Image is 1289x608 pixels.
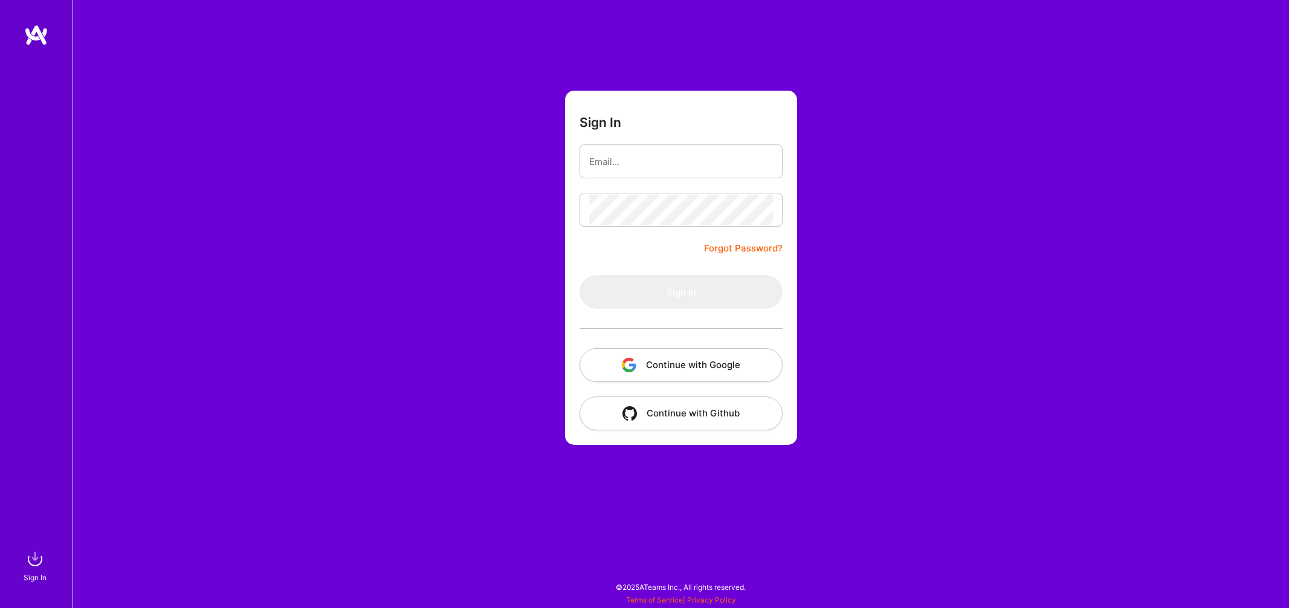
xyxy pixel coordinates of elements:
[23,547,47,571] img: sign in
[580,115,621,130] h3: Sign In
[626,595,683,604] a: Terms of Service
[626,595,736,604] span: |
[580,275,783,309] button: Sign In
[24,571,47,584] div: Sign In
[622,358,636,372] img: icon
[24,24,48,46] img: logo
[73,572,1289,602] div: © 2025 ATeams Inc., All rights reserved.
[704,241,783,256] a: Forgot Password?
[25,547,47,584] a: sign inSign In
[580,348,783,382] button: Continue with Google
[622,406,637,421] img: icon
[687,595,736,604] a: Privacy Policy
[580,396,783,430] button: Continue with Github
[589,146,773,177] input: Email...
